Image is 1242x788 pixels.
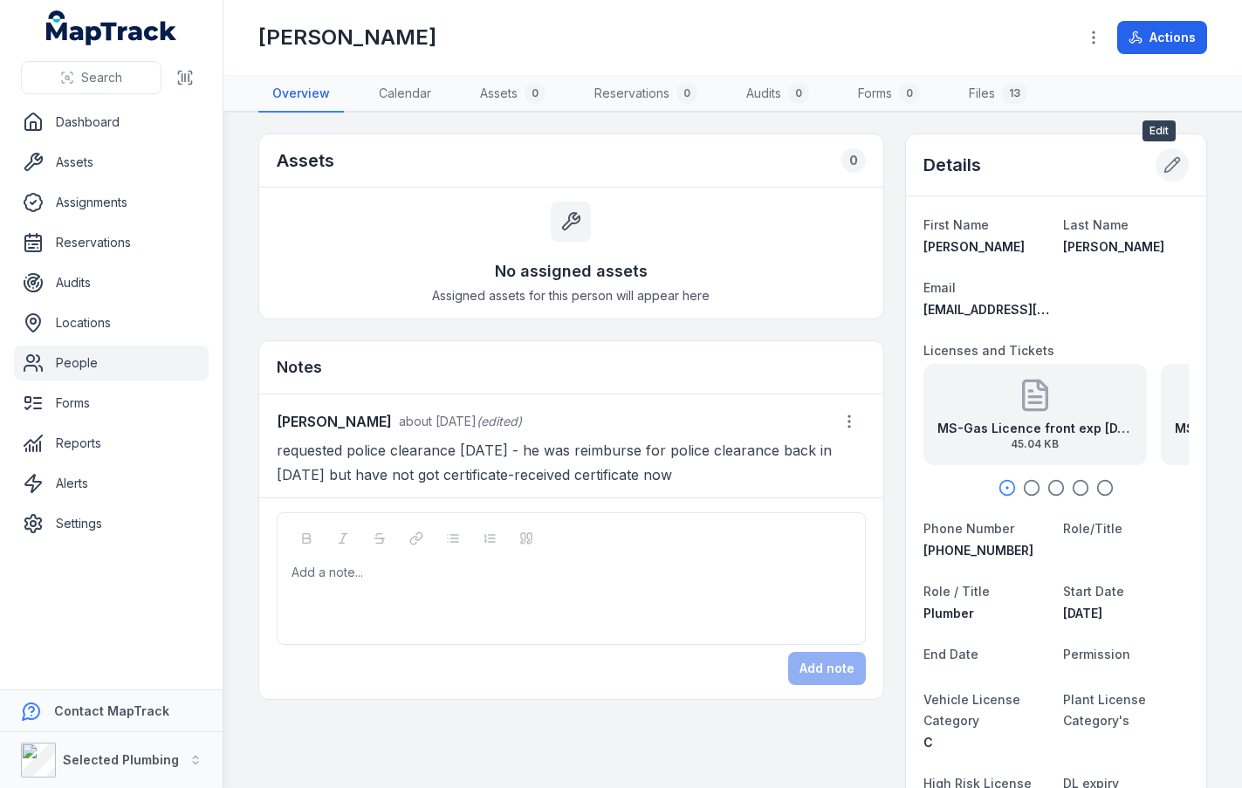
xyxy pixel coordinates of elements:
a: Assets [14,145,209,180]
a: Overview [258,76,344,113]
time: 7/14/2025, 10:37:41 AM [399,414,477,428]
span: [DATE] [1063,606,1102,620]
h3: Notes [277,355,322,380]
span: Edit [1143,120,1176,141]
a: Assignments [14,185,209,220]
span: (edited) [477,414,522,428]
span: Search [81,69,122,86]
span: C [923,735,933,750]
strong: Contact MapTrack [54,703,169,718]
a: Alerts [14,466,209,501]
a: Dashboard [14,105,209,140]
span: Plumber [923,606,974,620]
a: Files13 [955,76,1041,113]
span: Email [923,280,956,295]
span: Start Date [1063,584,1124,599]
button: Actions [1117,21,1207,54]
div: 0 [676,83,697,104]
span: Last Name [1063,217,1129,232]
div: 13 [1002,83,1027,104]
strong: [PERSON_NAME] [277,411,392,432]
h3: No assigned assets [495,259,648,284]
span: about [DATE] [399,414,477,428]
span: Role / Title [923,584,990,599]
button: Search [21,61,161,94]
a: Audits [14,265,209,300]
p: requested police clearance [DATE] - he was reimburse for police clearance back in [DATE] but have... [277,438,866,487]
h1: [PERSON_NAME] [258,24,436,51]
span: [EMAIL_ADDRESS][DOMAIN_NAME] [923,302,1134,317]
strong: MS-Gas Licence front exp [DATE] [937,420,1133,437]
a: MapTrack [46,10,177,45]
a: Forms [14,386,209,421]
a: People [14,346,209,380]
span: Plant License Category's [1063,692,1146,728]
time: 3/6/2023, 12:00:00 AM [1063,606,1102,620]
span: End Date [923,647,978,661]
span: Permission [1063,647,1130,661]
span: Role/Title [1063,521,1122,536]
a: Reservations [14,225,209,260]
span: 45.04 KB [937,437,1133,451]
span: Assigned assets for this person will appear here [432,287,710,305]
h2: Assets [277,148,334,173]
div: 0 [841,148,866,173]
span: Licenses and Tickets [923,343,1054,358]
span: [PERSON_NAME] [1063,239,1164,254]
div: 0 [899,83,920,104]
a: Calendar [365,76,445,113]
span: [PERSON_NAME] [923,239,1025,254]
a: Locations [14,305,209,340]
a: Reservations0 [580,76,711,113]
a: Forms0 [844,76,934,113]
span: First Name [923,217,989,232]
span: [PHONE_NUMBER] [923,543,1033,558]
a: Assets0 [466,76,559,113]
div: 0 [788,83,809,104]
strong: Selected Plumbing [63,752,179,767]
a: Reports [14,426,209,461]
h2: Details [923,153,981,177]
span: Vehicle License Category [923,692,1020,728]
div: 0 [525,83,546,104]
span: Phone Number [923,521,1014,536]
a: Settings [14,506,209,541]
a: Audits0 [732,76,823,113]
